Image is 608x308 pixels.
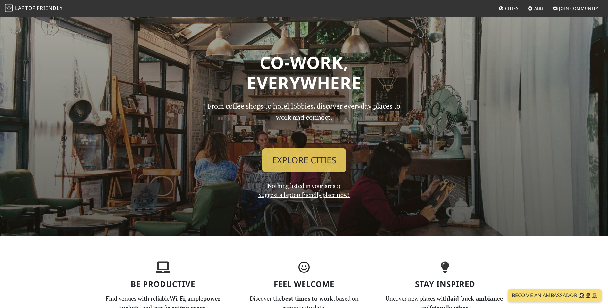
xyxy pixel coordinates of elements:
[237,280,371,289] h3: Feel Welcome
[496,3,521,14] a: Cities
[96,52,512,93] h1: Co-work, Everywhere
[37,4,62,12] span: Friendly
[170,295,185,302] strong: Wi-Fi
[15,4,36,12] span: Laptop
[525,3,546,14] a: Add
[534,5,544,11] span: Add
[198,101,410,199] div: Nothing listed in your area :(
[448,295,503,302] strong: laid-back ambiance
[508,289,602,302] a: Become an Ambassador 🤵🏻‍♀️🤵🏾‍♂️🤵🏼‍♀️
[282,295,333,302] strong: best times to work
[559,5,598,11] span: Join Community
[5,4,13,12] img: LaptopFriendly
[262,148,346,172] a: Explore Cities
[202,101,406,143] p: From coffee shops to hotel lobbies, discover everyday places to work and connect.
[379,280,512,289] h3: Stay Inspired
[550,3,601,14] a: Join Community
[505,5,519,11] span: Cities
[258,191,350,199] a: Suggest a laptop friendly place now!
[5,3,63,14] a: LaptopFriendly LaptopFriendly
[96,280,230,289] h3: Be Productive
